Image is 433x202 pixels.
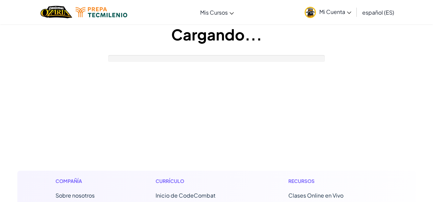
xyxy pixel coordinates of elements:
a: Mi Cuenta [301,1,355,23]
img: Home [41,5,72,19]
span: Mis Cursos [200,9,228,16]
img: avatar [305,7,316,18]
a: español (ES) [359,3,398,21]
h1: Currículo [156,178,245,185]
span: Mi Cuenta [319,8,351,15]
h1: Compañía [55,178,112,185]
span: español (ES) [362,9,394,16]
a: Ozaria by CodeCombat logo [41,5,72,19]
a: Mis Cursos [197,3,237,21]
h1: Recursos [288,178,378,185]
a: Clases Online en Vivo [288,192,343,199]
a: Sobre nosotros [55,192,95,199]
img: Tecmilenio logo [76,7,127,17]
span: Inicio de CodeCombat [156,192,215,199]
